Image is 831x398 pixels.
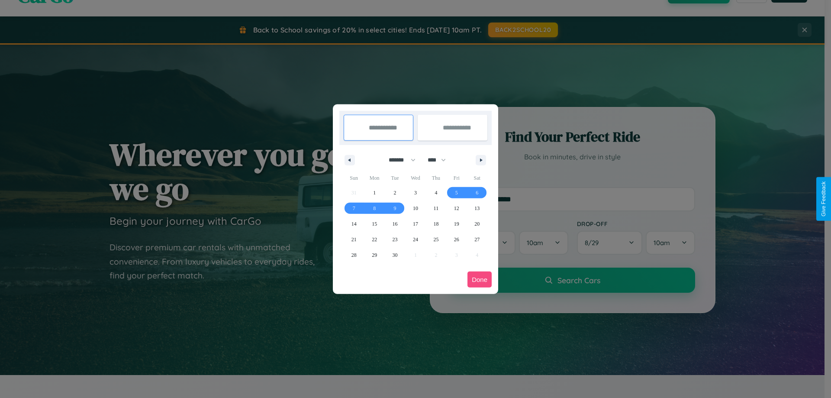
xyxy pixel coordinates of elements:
[433,216,438,232] span: 18
[393,232,398,247] span: 23
[433,232,438,247] span: 25
[446,185,467,201] button: 5
[364,247,384,263] button: 29
[405,201,425,216] button: 10
[455,185,458,201] span: 5
[434,201,439,216] span: 11
[351,232,357,247] span: 21
[372,232,377,247] span: 22
[385,216,405,232] button: 16
[344,247,364,263] button: 28
[394,185,396,201] span: 2
[364,185,384,201] button: 1
[344,171,364,185] span: Sun
[385,247,405,263] button: 30
[405,232,425,247] button: 24
[393,247,398,263] span: 30
[353,201,355,216] span: 7
[413,201,418,216] span: 10
[344,201,364,216] button: 7
[446,171,467,185] span: Fri
[467,171,487,185] span: Sat
[394,201,396,216] span: 9
[405,185,425,201] button: 3
[426,216,446,232] button: 18
[454,201,459,216] span: 12
[385,185,405,201] button: 2
[351,247,357,263] span: 28
[467,232,487,247] button: 27
[364,171,384,185] span: Mon
[821,181,827,217] div: Give Feedback
[446,216,467,232] button: 19
[467,185,487,201] button: 6
[413,216,418,232] span: 17
[454,216,459,232] span: 19
[372,247,377,263] span: 29
[414,185,417,201] span: 3
[351,216,357,232] span: 14
[393,216,398,232] span: 16
[426,232,446,247] button: 25
[467,216,487,232] button: 20
[405,216,425,232] button: 17
[385,171,405,185] span: Tue
[474,232,480,247] span: 27
[364,232,384,247] button: 22
[344,232,364,247] button: 21
[373,201,376,216] span: 8
[373,185,376,201] span: 1
[385,232,405,247] button: 23
[426,185,446,201] button: 4
[364,216,384,232] button: 15
[476,185,478,201] span: 6
[385,201,405,216] button: 9
[435,185,437,201] span: 4
[344,216,364,232] button: 14
[474,216,480,232] span: 20
[474,201,480,216] span: 13
[446,201,467,216] button: 12
[467,272,492,288] button: Done
[405,171,425,185] span: Wed
[413,232,418,247] span: 24
[446,232,467,247] button: 26
[426,201,446,216] button: 11
[426,171,446,185] span: Thu
[364,201,384,216] button: 8
[372,216,377,232] span: 15
[454,232,459,247] span: 26
[467,201,487,216] button: 13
